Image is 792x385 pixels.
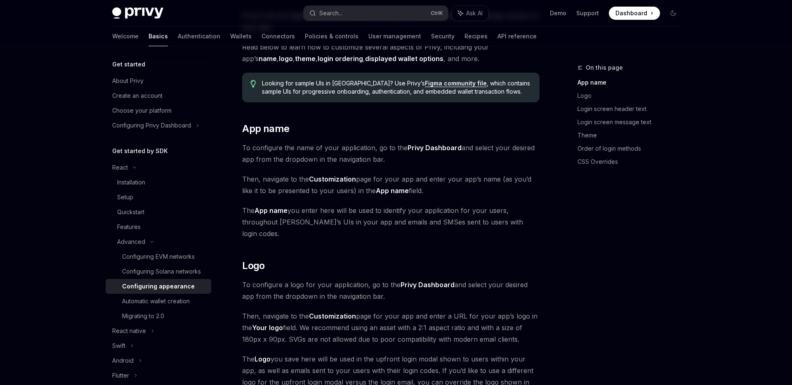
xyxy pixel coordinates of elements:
[112,76,144,86] div: About Privy
[112,146,168,156] h5: Get started by SDK
[242,259,265,272] span: Logo
[609,7,660,20] a: Dashboard
[122,311,164,321] div: Migrating to 2.0
[376,187,409,195] strong: App name
[112,163,128,172] div: React
[106,88,211,103] a: Create an account
[309,175,356,183] strong: Customization
[577,76,686,89] a: App name
[279,54,293,63] a: logo
[117,207,144,217] div: Quickstart
[262,26,295,46] a: Connectors
[106,294,211,309] a: Automatic wallet creation
[106,103,211,118] a: Choose your platform
[106,73,211,88] a: About Privy
[106,309,211,324] a: Migrating to 2.0
[106,205,211,220] a: Quickstart
[408,144,462,152] strong: Privy Dashboard
[252,324,283,332] strong: Your logo
[230,26,252,46] a: Wallets
[122,281,195,291] div: Configuring appearance
[305,26,358,46] a: Policies & controls
[368,26,421,46] a: User management
[112,26,139,46] a: Welcome
[295,54,316,63] a: theme
[106,220,211,234] a: Features
[242,122,289,135] span: App name
[577,129,686,142] a: Theme
[452,6,488,21] button: Ask AI
[615,9,647,17] span: Dashboard
[242,279,540,302] span: To configure a logo for your application, go to the and select your desired app from the dropdown...
[112,341,125,351] div: Swift
[106,264,211,279] a: Configuring Solana networks
[178,26,220,46] a: Authentication
[148,26,168,46] a: Basics
[576,9,599,17] a: Support
[117,192,133,202] div: Setup
[304,6,448,21] button: Search...CtrlK
[365,54,443,63] a: displayed wallet options
[106,279,211,294] a: Configuring appearance
[497,26,537,46] a: API reference
[112,7,163,19] img: dark logo
[577,116,686,129] a: Login screen message text
[431,26,455,46] a: Security
[112,371,129,380] div: Flutter
[309,312,356,320] strong: Customization
[262,79,531,96] span: Looking for sample UIs in [GEOGRAPHIC_DATA]? Use Privy’s , which contains sample UIs for progress...
[255,355,271,363] strong: Logo
[112,326,146,336] div: React native
[466,9,483,17] span: Ask AI
[586,63,623,73] span: On this page
[577,89,686,102] a: Logo
[250,80,256,87] svg: Tip
[550,9,566,17] a: Demo
[112,106,172,116] div: Choose your platform
[242,41,540,64] span: Read below to learn how to customize several aspects of Privy, including your app’s , , , , , and...
[112,356,134,366] div: Android
[242,310,540,345] span: Then, navigate to the page for your app and enter a URL for your app’s logo in the field. We reco...
[255,206,288,215] strong: App name
[112,120,191,130] div: Configuring Privy Dashboard
[112,59,145,69] h5: Get started
[122,252,195,262] div: Configuring EVM networks
[319,8,342,18] div: Search...
[425,80,487,87] a: Figma community file
[106,249,211,264] a: Configuring EVM networks
[577,142,686,155] a: Order of login methods
[106,190,211,205] a: Setup
[242,142,540,165] span: To configure the name of your application, go to the and select your desired app from the dropdow...
[259,54,277,63] a: name
[112,91,163,101] div: Create an account
[117,177,145,187] div: Installation
[242,205,540,239] span: The you enter here will be used to identify your application for your users, throughout [PERSON_N...
[577,155,686,168] a: CSS Overrides
[464,26,488,46] a: Recipes
[122,267,201,276] div: Configuring Solana networks
[122,296,190,306] div: Automatic wallet creation
[431,10,443,17] span: Ctrl K
[242,173,540,196] span: Then, navigate to the page for your app and enter your app’s name (as you’d like it to be present...
[106,175,211,190] a: Installation
[401,281,455,289] strong: Privy Dashboard
[117,237,145,247] div: Advanced
[577,102,686,116] a: Login screen header text
[667,7,680,20] button: Toggle dark mode
[318,54,363,63] a: login ordering
[117,222,141,232] div: Features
